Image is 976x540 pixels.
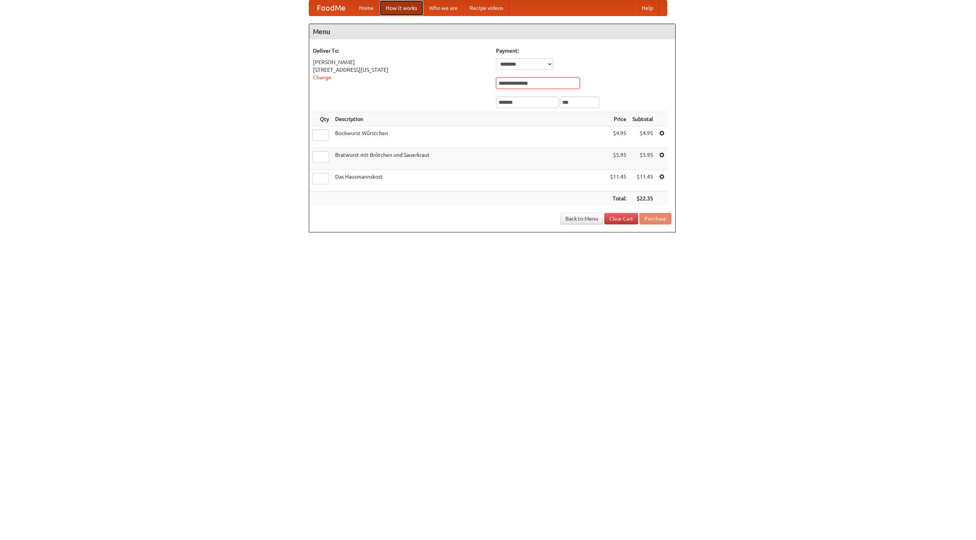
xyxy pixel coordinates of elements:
[332,148,607,170] td: Bratwurst mit Brötchen und Sauerkraut
[629,112,656,126] th: Subtotal
[313,74,331,81] a: Change
[353,0,380,16] a: Home
[309,112,332,126] th: Qty
[607,126,629,148] td: $4.95
[332,170,607,192] td: Das Hausmannskost
[380,0,423,16] a: How it works
[607,170,629,192] td: $11.45
[464,0,509,16] a: Recipe videos
[496,47,671,55] h5: Payment:
[629,192,656,206] th: $22.35
[639,213,671,224] button: Purchase
[332,126,607,148] td: Bockwurst Würstchen
[629,148,656,170] td: $5.95
[313,66,488,74] div: [STREET_ADDRESS][US_STATE]
[313,47,488,55] h5: Deliver To:
[636,0,659,16] a: Help
[423,0,464,16] a: Who we are
[604,213,638,224] a: Clear Cart
[309,0,353,16] a: FoodMe
[309,24,675,39] h4: Menu
[607,148,629,170] td: $5.95
[607,192,629,206] th: Total:
[332,112,607,126] th: Description
[629,126,656,148] td: $4.95
[560,213,603,224] a: Back to Menu
[607,112,629,126] th: Price
[629,170,656,192] td: $11.45
[313,58,488,66] div: [PERSON_NAME]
